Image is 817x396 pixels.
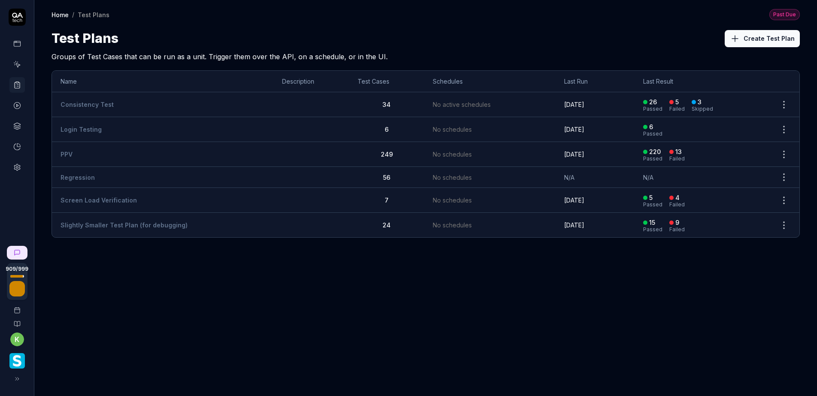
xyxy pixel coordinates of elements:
div: 4 [675,194,680,202]
span: 909 / 999 [6,266,28,272]
div: 13 [675,148,682,156]
th: Last Result [635,71,768,92]
h2: Groups of Test Cases that can be run as a unit. Trigger them over the API, on a schedule, or in t... [52,48,800,62]
a: Screen Load Verification [61,196,137,204]
button: Smartlinx Logo [3,346,30,370]
img: Smartlinx Logo [9,353,25,369]
span: N/A [643,174,653,181]
span: No active schedules [433,100,491,109]
time: [DATE] [564,151,584,158]
a: Documentation [3,314,30,327]
time: [DATE] [564,196,584,204]
a: Slightly Smaller Test Plan (for debugging) [61,221,188,229]
time: [DATE] [564,101,584,108]
span: No schedules [433,150,472,159]
div: Passed [643,202,662,207]
div: Skipped [692,106,713,112]
span: No schedules [433,173,472,182]
div: 15 [649,219,655,227]
a: Book a call with us [3,300,30,314]
span: 24 [383,221,391,229]
div: 26 [649,98,657,106]
span: No schedules [433,221,472,230]
time: [DATE] [564,126,584,133]
span: 56 [383,174,390,181]
div: Passed [643,131,662,136]
div: Passed [643,106,662,112]
span: N/A [564,174,574,181]
div: 5 [649,194,653,202]
a: Login Testing [61,126,102,133]
div: / [72,10,74,19]
a: Regression [61,174,95,181]
span: No schedules [433,196,472,205]
th: Test Cases [349,71,424,92]
a: Consistency Test [61,101,114,108]
div: Failed [669,156,685,161]
button: k [10,333,24,346]
th: Name [52,71,273,92]
div: Test Plans [78,10,109,19]
div: 6 [649,123,653,131]
span: 34 [383,101,391,108]
div: 220 [649,148,661,156]
div: Failed [669,202,685,207]
div: Failed [669,106,685,112]
div: 9 [675,219,679,227]
a: PPV [61,151,73,158]
span: 7 [385,196,389,204]
h1: Test Plans [52,29,118,48]
th: Last Run [556,71,635,92]
th: Description [273,71,349,92]
span: No schedules [433,125,472,134]
span: 249 [381,151,393,158]
span: 6 [385,126,389,133]
div: Passed [643,156,662,161]
th: Schedules [424,71,556,92]
button: Create Test Plan [725,30,800,47]
a: New conversation [7,246,27,260]
a: Home [52,10,69,19]
div: Failed [669,227,685,232]
div: 3 [698,98,702,106]
div: 5 [675,98,679,106]
div: Passed [643,227,662,232]
button: Past Due [769,9,800,20]
time: [DATE] [564,221,584,229]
